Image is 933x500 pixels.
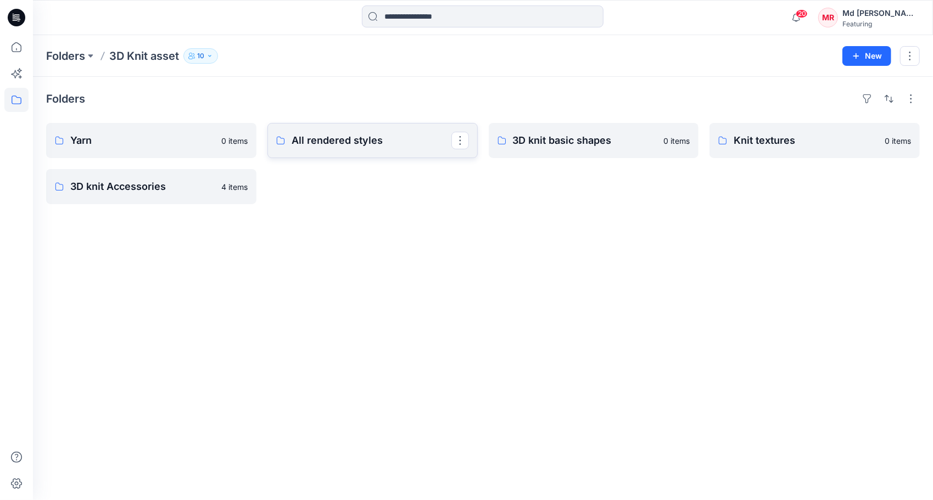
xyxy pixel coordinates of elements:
[183,48,218,64] button: 10
[46,123,256,158] a: Yarn0 items
[842,20,919,28] div: Featuring
[46,48,85,64] a: Folders
[109,48,179,64] p: 3D Knit asset
[70,179,215,194] p: 3D knit Accessories
[842,7,919,20] div: Md [PERSON_NAME][DEMOGRAPHIC_DATA]
[796,9,808,18] span: 20
[885,135,911,147] p: 0 items
[292,133,451,148] p: All rendered styles
[489,123,699,158] a: 3D knit basic shapes0 items
[221,135,248,147] p: 0 items
[734,133,878,148] p: Knit textures
[70,133,215,148] p: Yarn
[513,133,657,148] p: 3D knit basic shapes
[709,123,920,158] a: Knit textures0 items
[842,46,891,66] button: New
[818,8,838,27] div: MR
[267,123,478,158] a: All rendered styles
[221,181,248,193] p: 4 items
[46,169,256,204] a: 3D knit Accessories4 items
[663,135,690,147] p: 0 items
[197,50,204,62] p: 10
[46,92,85,105] h4: Folders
